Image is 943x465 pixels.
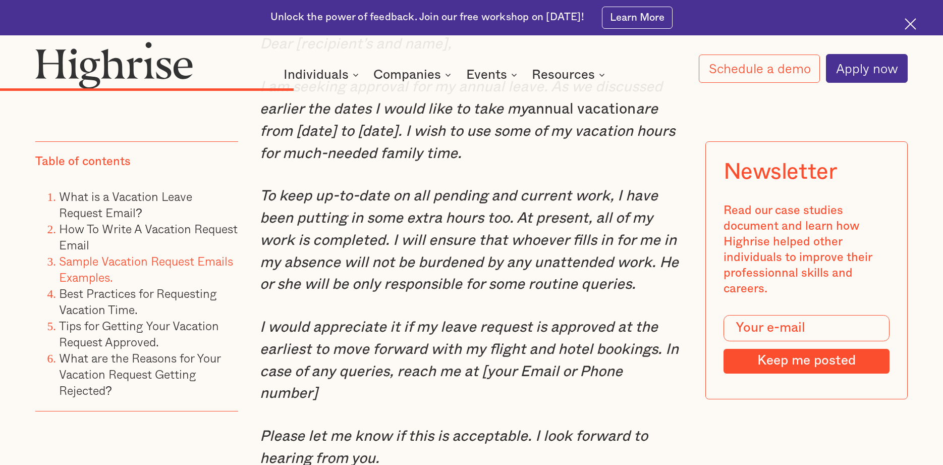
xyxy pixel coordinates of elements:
[723,315,889,342] input: Your e-mail
[59,284,217,319] a: Best Practices for Requesting Vacation Time.
[905,18,916,30] img: Cross icon
[260,188,679,292] em: To keep up-to-date on all pending and current work, I have been putting in some extra hours too. ...
[260,101,675,161] em: are from [date] to [date]. I wish to use some of my vacation hours for much-needed family time.
[59,187,192,222] a: What is a Vacation Leave Request Email?
[260,76,684,165] p: annual vacation
[602,7,673,29] a: Learn More
[59,220,238,254] a: How To Write A Vacation Request Email
[260,320,679,401] em: I would appreciate it if my leave request is approved at the earliest to move forward with my fli...
[59,349,220,399] a: What are the Reasons for Your Vacation Request Getting Rejected?
[532,69,595,81] div: Resources
[59,252,233,286] a: Sample Vacation Request Emails Examples.
[59,317,219,351] a: Tips for Getting Your Vacation Request Approved.
[723,349,889,374] input: Keep me posted
[260,79,662,117] em: I am seeking approval for my annual leave. As we discussed earlier the dates I would like to take my
[466,69,507,81] div: Events
[699,55,820,83] a: Schedule a demo
[532,69,608,81] div: Resources
[35,41,193,89] img: Highrise logo
[373,69,441,81] div: Companies
[284,69,362,81] div: Individuals
[723,203,889,297] div: Read our case studies document and learn how Highrise helped other individuals to improve their p...
[723,160,837,185] div: Newsletter
[35,154,131,170] div: Table of contents
[270,11,584,25] div: Unlock the power of feedback. Join our free workshop on [DATE]!
[723,315,889,374] form: Modal Form
[826,54,908,83] a: Apply now
[373,69,454,81] div: Companies
[284,69,349,81] div: Individuals
[466,69,520,81] div: Events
